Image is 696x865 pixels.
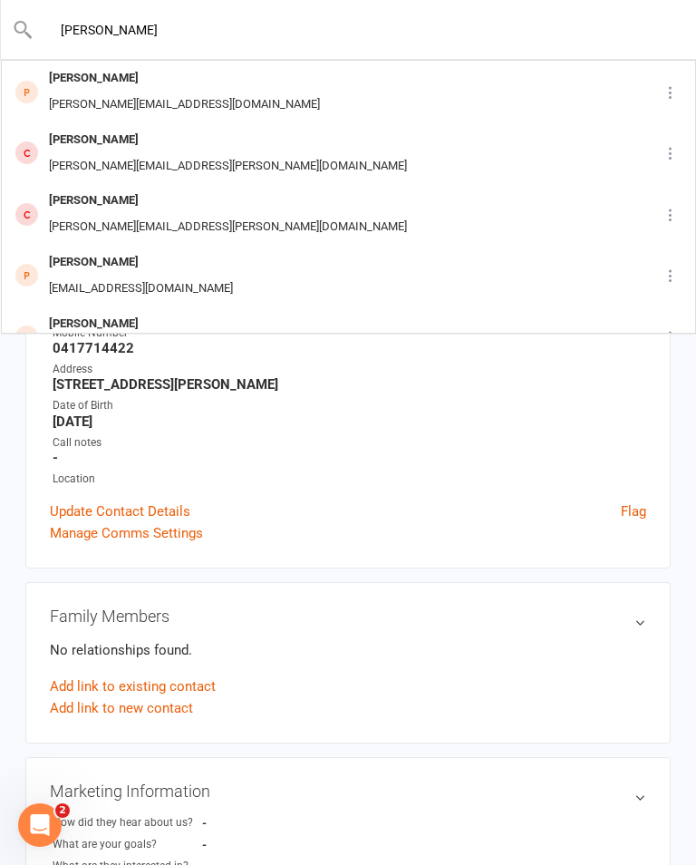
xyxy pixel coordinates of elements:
div: Address [53,361,646,378]
p: No relationships found. [50,639,646,661]
iframe: Intercom live chat [18,803,62,847]
strong: [DATE] [53,413,646,430]
div: [PERSON_NAME] [43,188,412,214]
a: Add link to existing contact [50,675,216,697]
a: Update Contact Details [50,501,190,522]
span: 2 [55,803,70,818]
strong: - [53,450,646,466]
strong: - [202,816,207,830]
div: Call notes [53,434,646,452]
a: Flag [621,501,646,522]
a: Add link to new contact [50,697,193,719]
strong: 0417714422 [53,340,646,356]
input: Search... [34,17,664,43]
div: [PERSON_NAME] [43,127,412,153]
div: How did they hear about us? [53,814,202,831]
div: [PERSON_NAME] [43,249,238,276]
div: [PERSON_NAME] [43,311,238,337]
div: [EMAIL_ADDRESS][DOMAIN_NAME] [43,276,238,302]
a: Manage Comms Settings [50,522,203,544]
strong: [STREET_ADDRESS][PERSON_NAME] [53,376,646,393]
div: [PERSON_NAME][EMAIL_ADDRESS][PERSON_NAME][DOMAIN_NAME] [43,214,412,240]
div: [PERSON_NAME][EMAIL_ADDRESS][DOMAIN_NAME] [43,92,325,118]
div: [PERSON_NAME][EMAIL_ADDRESS][PERSON_NAME][DOMAIN_NAME] [43,153,412,180]
strong: - [202,838,207,851]
div: Location [53,471,646,488]
div: Date of Birth [53,397,646,414]
h3: Marketing Information [50,782,646,801]
div: What are your goals? [53,836,202,853]
div: [PERSON_NAME] [43,65,325,92]
h3: Family Members [50,607,646,626]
